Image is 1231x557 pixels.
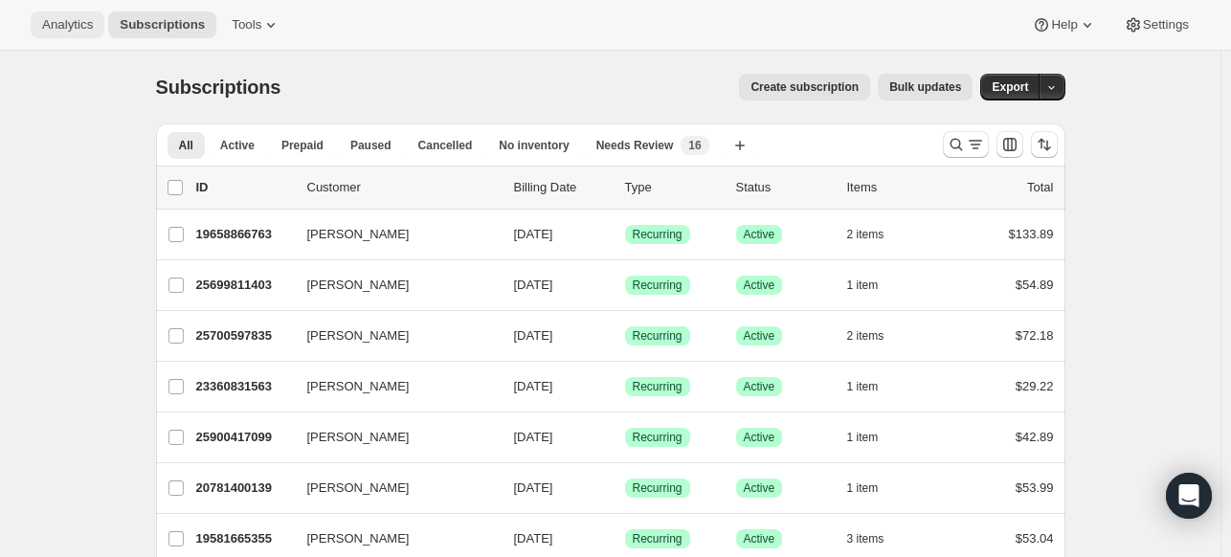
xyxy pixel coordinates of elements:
span: $42.89 [1016,430,1054,444]
button: Create new view [725,132,755,159]
span: [DATE] [514,278,553,292]
span: [DATE] [514,328,553,343]
span: [DATE] [514,430,553,444]
button: 1 item [847,272,900,299]
span: Active [744,531,775,546]
div: 19658866763[PERSON_NAME][DATE]SuccessRecurringSuccessActive2 items$133.89 [196,221,1054,248]
div: 23360831563[PERSON_NAME][DATE]SuccessRecurringSuccessActive1 item$29.22 [196,373,1054,400]
div: Items [847,178,943,197]
span: Needs Review [596,138,674,153]
div: 20781400139[PERSON_NAME][DATE]SuccessRecurringSuccessActive1 item$53.99 [196,475,1054,501]
span: [DATE] [514,480,553,495]
p: 23360831563 [196,377,292,396]
p: Status [736,178,832,197]
span: Active [744,278,775,293]
button: Export [980,74,1040,100]
span: [DATE] [514,227,553,241]
div: 25700597835[PERSON_NAME][DATE]SuccessRecurringSuccessActive2 items$72.18 [196,323,1054,349]
span: Recurring [633,278,683,293]
p: Total [1027,178,1053,197]
span: 1 item [847,480,879,496]
span: Settings [1143,17,1189,33]
div: 25900417099[PERSON_NAME][DATE]SuccessRecurringSuccessActive1 item$42.89 [196,424,1054,451]
button: Help [1020,11,1108,38]
span: [PERSON_NAME] [307,529,410,548]
span: All [179,138,193,153]
span: 2 items [847,227,884,242]
span: Analytics [42,17,93,33]
div: Open Intercom Messenger [1166,473,1212,519]
p: Customer [307,178,499,197]
span: [PERSON_NAME] [307,326,410,345]
span: 16 [688,138,701,153]
span: Active [744,227,775,242]
p: 25700597835 [196,326,292,345]
span: 1 item [847,430,879,445]
span: $53.99 [1016,480,1054,495]
span: [PERSON_NAME] [307,479,410,498]
span: Recurring [633,227,683,242]
span: $53.04 [1016,531,1054,546]
span: $72.18 [1016,328,1054,343]
p: 25699811403 [196,276,292,295]
p: 19658866763 [196,225,292,244]
span: Bulk updates [889,79,961,95]
button: 2 items [847,323,906,349]
button: [PERSON_NAME] [296,321,487,351]
span: Subscriptions [120,17,205,33]
span: Recurring [633,480,683,496]
span: $133.89 [1009,227,1054,241]
button: [PERSON_NAME] [296,270,487,301]
button: [PERSON_NAME] [296,422,487,453]
span: $29.22 [1016,379,1054,393]
span: Active [744,328,775,344]
p: ID [196,178,292,197]
span: 1 item [847,379,879,394]
span: [DATE] [514,531,553,546]
button: [PERSON_NAME] [296,219,487,250]
p: 25900417099 [196,428,292,447]
button: Settings [1112,11,1200,38]
span: [PERSON_NAME] [307,225,410,244]
button: 1 item [847,424,900,451]
span: [PERSON_NAME] [307,428,410,447]
span: [DATE] [514,379,553,393]
span: Paused [350,138,392,153]
button: [PERSON_NAME] [296,371,487,402]
span: Prepaid [281,138,324,153]
button: Tools [220,11,292,38]
span: 3 items [847,531,884,546]
button: 2 items [847,221,906,248]
button: Analytics [31,11,104,38]
button: Search and filter results [943,131,989,158]
span: Active [220,138,255,153]
span: Recurring [633,379,683,394]
button: 1 item [847,373,900,400]
span: $54.89 [1016,278,1054,292]
span: Cancelled [418,138,473,153]
div: 19581665355[PERSON_NAME][DATE]SuccessRecurringSuccessActive3 items$53.04 [196,525,1054,552]
span: Active [744,480,775,496]
span: No inventory [499,138,569,153]
span: Recurring [633,531,683,546]
p: Billing Date [514,178,610,197]
span: Export [992,79,1028,95]
button: 3 items [847,525,906,552]
button: [PERSON_NAME] [296,473,487,503]
span: [PERSON_NAME] [307,276,410,295]
span: Recurring [633,328,683,344]
button: Sort the results [1031,131,1058,158]
div: IDCustomerBilling DateTypeStatusItemsTotal [196,178,1054,197]
span: [PERSON_NAME] [307,377,410,396]
button: 1 item [847,475,900,501]
p: 19581665355 [196,529,292,548]
button: Bulk updates [878,74,973,100]
div: Type [625,178,721,197]
span: Tools [232,17,261,33]
button: Customize table column order and visibility [996,131,1023,158]
span: Help [1051,17,1077,33]
button: Subscriptions [108,11,216,38]
span: Create subscription [750,79,859,95]
button: [PERSON_NAME] [296,524,487,554]
span: 2 items [847,328,884,344]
